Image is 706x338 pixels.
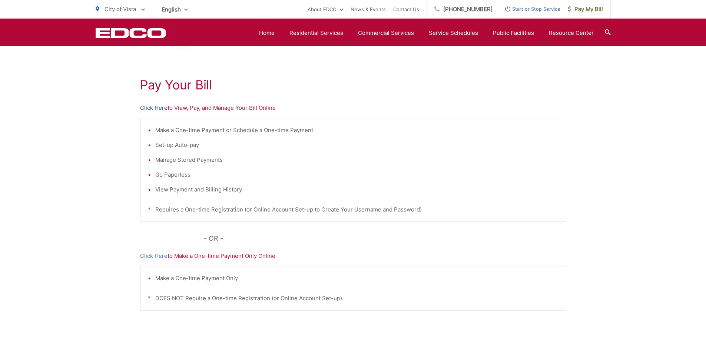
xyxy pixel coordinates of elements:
a: About EDCO [308,5,343,14]
p: to View, Pay, and Manage Your Bill Online [140,104,566,112]
li: Make a One-time Payment or Schedule a One-time Payment [155,126,558,135]
span: Pay My Bill [568,5,603,14]
p: - OR - [204,233,566,244]
p: * DOES NOT Require a One-time Registration (or Online Account Set-up) [148,294,558,303]
a: Contact Us [393,5,419,14]
span: City of Vista [105,6,136,13]
a: EDCD logo. Return to the homepage. [96,28,166,38]
li: Set-up Auto-pay [155,141,558,150]
p: to Make a One-time Payment Only Online [140,252,566,260]
a: Public Facilities [493,29,534,37]
a: Resource Center [549,29,594,37]
a: Click Here [140,104,168,112]
span: English [156,3,193,16]
a: Commercial Services [358,29,414,37]
a: Home [259,29,275,37]
li: Make a One-time Payment Only [155,274,558,283]
li: View Payment and Billing History [155,185,558,194]
li: Go Paperless [155,170,558,179]
p: * Requires a One-time Registration (or Online Account Set-up to Create Your Username and Password) [148,205,558,214]
a: Residential Services [289,29,343,37]
li: Manage Stored Payments [155,155,558,164]
a: News & Events [351,5,386,14]
a: Click Here [140,252,168,260]
h1: Pay Your Bill [140,78,566,92]
a: Service Schedules [429,29,478,37]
